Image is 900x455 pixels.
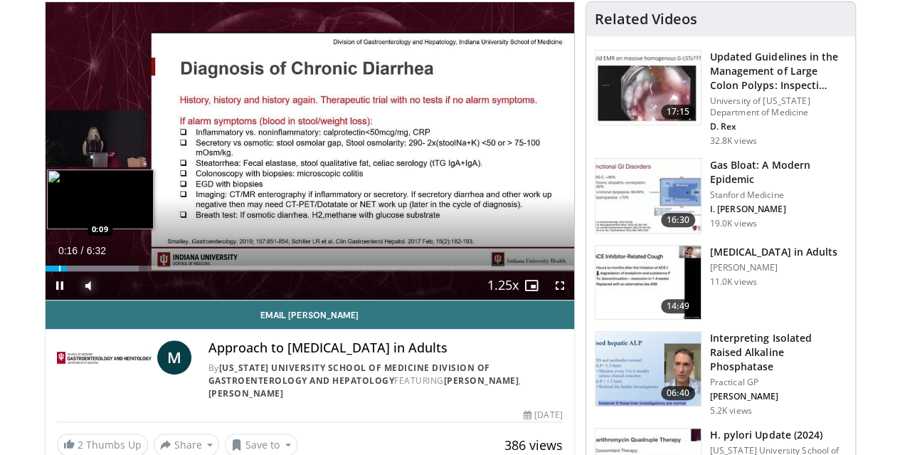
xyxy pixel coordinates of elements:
[710,428,847,442] h3: H. pylori Update (2024)
[710,158,847,187] h3: Gas Bloat: A Modern Epidemic
[47,169,154,229] img: image.jpeg
[46,2,574,300] video-js: Video Player
[595,51,701,125] img: dfcfcb0d-b871-4e1a-9f0c-9f64970f7dd8.150x105_q85_crop-smart_upscale.jpg
[87,245,106,256] span: 6:32
[208,362,563,400] div: By FEATURING ,
[595,332,701,406] img: 6a4ee52d-0f16-480d-a1b4-8187386ea2ed.150x105_q85_crop-smart_upscale.jpg
[444,375,519,387] a: [PERSON_NAME]
[157,340,191,375] a: M
[595,245,847,320] a: 14:49 [MEDICAL_DATA] in Adults [PERSON_NAME] 11.0K views
[661,105,695,119] span: 17:15
[710,121,847,132] p: D. Rex
[208,340,563,356] h4: Approach to [MEDICAL_DATA] in Adults
[710,276,757,288] p: 11.0K views
[489,271,517,300] button: Playback Rate
[595,50,847,147] a: 17:15 Updated Guidelines in the Management of Large Colon Polyps: Inspecti… University of [US_STA...
[504,436,563,454] span: 386 views
[710,405,752,417] p: 5.2K views
[74,271,102,300] button: Mute
[710,95,847,118] p: University of [US_STATE] Department of Medicine
[81,245,84,256] span: /
[661,386,695,400] span: 06:40
[208,362,490,387] a: [US_STATE] University School of Medicine Division of Gastroenterology and Hepatology
[46,271,74,300] button: Pause
[661,213,695,227] span: 16:30
[595,11,697,28] h4: Related Videos
[710,218,757,229] p: 19.0K views
[661,299,695,313] span: 14:49
[710,204,847,215] p: I. [PERSON_NAME]
[595,159,701,233] img: 480ec31d-e3c1-475b-8289-0a0659db689a.150x105_q85_crop-smart_upscale.jpg
[78,438,83,451] span: 2
[46,266,574,271] div: Progress Bar
[710,189,847,201] p: Stanford Medicine
[58,245,78,256] span: 0:16
[710,262,837,273] p: [PERSON_NAME]
[46,300,574,329] a: Email [PERSON_NAME]
[595,246,701,320] img: 11950cd4-d248-4755-8b98-ec337be04c84.150x105_q85_crop-smart_upscale.jpg
[595,331,847,417] a: 06:40 Interpreting Isolated Raised Alkaline Phosphatase Practical GP [PERSON_NAME] 5.2K views
[208,387,284,399] a: [PERSON_NAME]
[710,245,837,259] h3: [MEDICAL_DATA] in Adults
[517,271,546,300] button: Enable picture-in-picture mode
[57,340,152,375] img: Indiana University School of Medicine Division of Gastroenterology and Hepatology
[595,158,847,234] a: 16:30 Gas Bloat: A Modern Epidemic Stanford Medicine I. [PERSON_NAME] 19.0K views
[710,377,847,388] p: Practical GP
[524,409,562,422] div: [DATE]
[710,331,847,374] h3: Interpreting Isolated Raised Alkaline Phosphatase
[710,50,847,93] h3: Updated Guidelines in the Management of Large Colon Polyps: Inspecti…
[546,271,574,300] button: Fullscreen
[710,135,757,147] p: 32.8K views
[710,391,847,402] p: [PERSON_NAME]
